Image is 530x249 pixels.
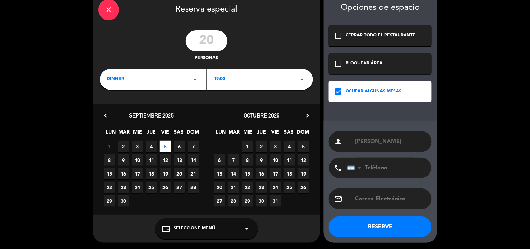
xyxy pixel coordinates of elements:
[270,168,281,179] span: 17
[146,128,157,140] span: JUE
[146,182,157,193] span: 25
[329,216,432,237] button: RESERVE
[214,154,225,166] span: 6
[242,154,253,166] span: 8
[348,158,364,178] div: Argentina: +54
[191,75,199,84] i: arrow_drop_down
[214,76,225,83] span: 19:00
[160,182,171,193] span: 26
[346,32,416,39] div: CERRAR TODO EL RESTAURANTE
[160,168,171,179] span: 19
[174,168,185,179] span: 20
[256,182,267,193] span: 23
[214,182,225,193] span: 20
[214,168,225,179] span: 13
[228,182,239,193] span: 21
[298,168,309,179] span: 19
[269,128,281,140] span: VIE
[174,225,216,232] span: Seleccione Menú
[346,88,402,95] div: OCUPAR ALGUNAS MESAS
[298,154,309,166] span: 12
[256,195,267,207] span: 30
[298,75,306,84] i: arrow_drop_down
[284,141,295,152] span: 4
[104,6,113,14] i: close
[215,128,226,140] span: LUN
[132,141,143,152] span: 3
[174,154,185,166] span: 13
[118,154,129,166] span: 9
[242,141,253,152] span: 1
[228,195,239,207] span: 28
[242,168,253,179] span: 15
[162,225,170,233] i: chrome_reader_mode
[132,182,143,193] span: 24
[104,182,115,193] span: 22
[228,154,239,166] span: 7
[105,128,116,140] span: LUN
[256,168,267,179] span: 16
[355,137,427,147] input: Nombre
[347,158,424,178] input: Teléfono
[334,87,342,96] i: check_box
[355,194,427,204] input: Correo Electrónico
[334,164,342,172] i: phone
[297,128,308,140] span: DOM
[129,112,174,119] span: septiembre 2025
[104,195,115,207] span: 29
[186,30,227,51] input: 0
[270,141,281,152] span: 3
[242,128,254,140] span: MIE
[118,168,129,179] span: 16
[195,55,218,62] span: personas
[118,141,129,152] span: 2
[256,154,267,166] span: 9
[242,182,253,193] span: 22
[284,182,295,193] span: 25
[188,141,199,152] span: 7
[159,128,171,140] span: VIE
[270,182,281,193] span: 24
[118,182,129,193] span: 23
[146,154,157,166] span: 11
[334,195,342,203] i: email
[284,168,295,179] span: 18
[174,141,185,152] span: 6
[228,168,239,179] span: 14
[334,59,342,68] i: check_box_outline_blank
[334,31,342,40] i: check_box_outline_blank
[104,154,115,166] span: 8
[104,141,115,152] span: 1
[132,168,143,179] span: 17
[132,128,144,140] span: MIE
[188,168,199,179] span: 21
[243,225,251,233] i: arrow_drop_down
[242,195,253,207] span: 29
[304,112,311,119] i: chevron_right
[104,168,115,179] span: 15
[256,141,267,152] span: 2
[214,195,225,207] span: 27
[187,128,198,140] span: DOM
[228,128,240,140] span: MAR
[102,112,109,119] i: chevron_left
[298,141,309,152] span: 5
[118,195,129,207] span: 30
[346,60,383,67] div: BLOQUEAR ÁREA
[329,3,432,13] div: Opciones de espacio
[107,76,124,83] span: dinner
[118,128,130,140] span: MAR
[188,154,199,166] span: 14
[270,154,281,166] span: 10
[188,182,199,193] span: 28
[256,128,267,140] span: JUE
[284,154,295,166] span: 11
[283,128,295,140] span: SAB
[160,141,171,152] span: 5
[146,168,157,179] span: 18
[174,182,185,193] span: 27
[270,195,281,207] span: 31
[146,141,157,152] span: 4
[160,154,171,166] span: 12
[298,182,309,193] span: 26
